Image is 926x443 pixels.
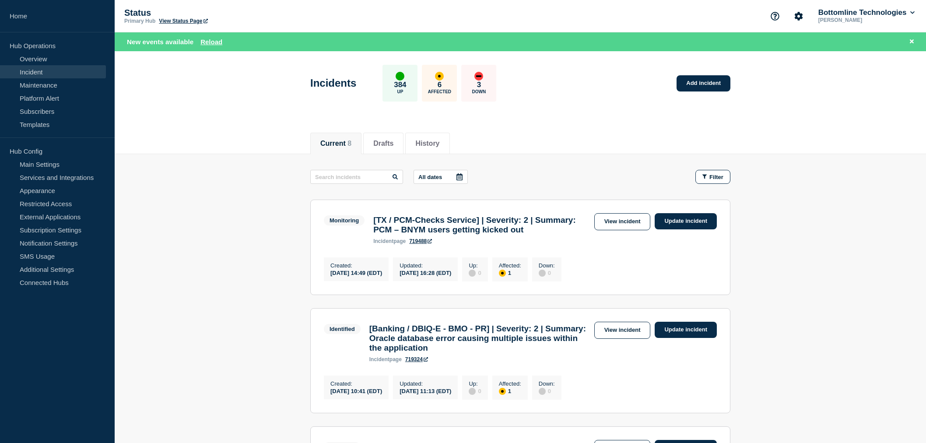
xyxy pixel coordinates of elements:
button: History [415,140,439,148]
p: Down : [539,262,555,269]
p: Up : [469,262,481,269]
span: incident [373,238,393,244]
div: [DATE] 14:49 (EDT) [330,269,382,276]
button: Drafts [373,140,393,148]
p: Created : [330,262,382,269]
div: disabled [469,388,476,395]
div: 0 [539,269,555,277]
p: Status [124,8,299,18]
h1: Incidents [310,77,356,89]
p: Affected : [499,380,521,387]
p: Updated : [400,262,451,269]
button: Bottomline Technologies [817,8,916,17]
p: Affected [428,89,451,94]
p: Down [472,89,486,94]
div: [DATE] 10:41 (EDT) [330,387,382,394]
a: View incident [594,322,651,339]
div: [DATE] 16:28 (EDT) [400,269,451,276]
span: incident [369,356,389,362]
p: Up : [469,380,481,387]
div: [DATE] 11:13 (EDT) [400,387,451,394]
a: Update incident [655,322,717,338]
span: 8 [347,140,351,147]
p: Updated : [400,380,451,387]
button: Reload [200,38,222,46]
button: Current 8 [320,140,351,148]
div: disabled [539,270,546,277]
div: affected [435,72,444,81]
div: down [474,72,483,81]
div: 0 [469,387,481,395]
div: affected [499,388,506,395]
a: 719324 [405,356,428,362]
p: Down : [539,380,555,387]
a: 719488 [409,238,432,244]
span: New events available [127,38,193,46]
p: Primary Hub [124,18,155,24]
p: page [369,356,402,362]
div: affected [499,270,506,277]
p: Created : [330,380,382,387]
a: Update incident [655,213,717,229]
p: All dates [418,174,442,180]
button: All dates [414,170,468,184]
div: 0 [539,387,555,395]
div: disabled [469,270,476,277]
span: Filter [709,174,723,180]
p: Affected : [499,262,521,269]
button: Support [766,7,784,25]
button: Filter [695,170,730,184]
a: Add incident [677,75,730,91]
p: page [373,238,406,244]
div: 1 [499,269,521,277]
button: Account settings [789,7,808,25]
div: up [396,72,404,81]
span: Identified [324,324,361,334]
p: [PERSON_NAME] [817,17,908,23]
div: 0 [469,269,481,277]
div: disabled [539,388,546,395]
a: View Status Page [159,18,207,24]
p: 6 [438,81,442,89]
p: Up [397,89,403,94]
a: View incident [594,213,651,230]
p: 384 [394,81,406,89]
p: 3 [477,81,481,89]
span: Monitoring [324,215,365,225]
h3: [Banking / DBIQ-E - BMO - PR] | Severity: 2 | Summary: Oracle database error causing multiple iss... [369,324,590,353]
h3: [TX / PCM-Checks Service] | Severity: 2 | Summary: PCM – BNYM users getting kicked out [373,215,589,235]
input: Search incidents [310,170,403,184]
div: 1 [499,387,521,395]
